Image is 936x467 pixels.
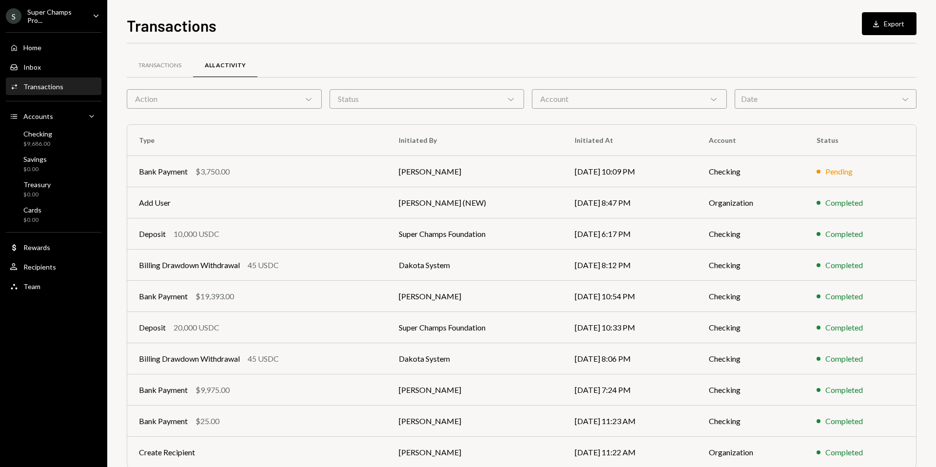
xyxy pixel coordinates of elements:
[139,228,166,240] div: Deposit
[697,187,805,218] td: Organization
[139,166,188,177] div: Bank Payment
[697,374,805,406] td: Checking
[825,197,863,209] div: Completed
[6,238,101,256] a: Rewards
[825,228,863,240] div: Completed
[825,353,863,365] div: Completed
[138,61,181,70] div: Transactions
[23,112,53,120] div: Accounts
[825,166,853,177] div: Pending
[23,216,41,224] div: $0.00
[563,312,697,343] td: [DATE] 10:33 PM
[248,353,279,365] div: 45 USDC
[563,281,697,312] td: [DATE] 10:54 PM
[330,89,525,109] div: Status
[825,415,863,427] div: Completed
[127,16,216,35] h1: Transactions
[23,43,41,52] div: Home
[387,312,563,343] td: Super Champs Foundation
[195,384,230,396] div: $9,975.00
[825,259,863,271] div: Completed
[825,384,863,396] div: Completed
[697,281,805,312] td: Checking
[195,166,230,177] div: $3,750.00
[697,250,805,281] td: Checking
[825,322,863,333] div: Completed
[387,374,563,406] td: [PERSON_NAME]
[563,374,697,406] td: [DATE] 7:24 PM
[532,89,727,109] div: Account
[23,243,50,252] div: Rewards
[27,8,85,24] div: Super Champs Pro...
[563,187,697,218] td: [DATE] 8:47 PM
[563,156,697,187] td: [DATE] 10:09 PM
[6,107,101,125] a: Accounts
[387,187,563,218] td: [PERSON_NAME] (NEW)
[139,291,188,302] div: Bank Payment
[697,343,805,374] td: Checking
[127,53,193,78] a: Transactions
[697,125,805,156] th: Account
[23,180,51,189] div: Treasury
[387,250,563,281] td: Dakota System
[6,152,101,175] a: Savings$0.00
[563,125,697,156] th: Initiated At
[195,415,219,427] div: $25.00
[387,218,563,250] td: Super Champs Foundation
[23,155,47,163] div: Savings
[23,140,52,148] div: $9,686.00
[387,281,563,312] td: [PERSON_NAME]
[195,291,234,302] div: $19,393.00
[23,191,51,199] div: $0.00
[6,277,101,295] a: Team
[205,61,246,70] div: All Activity
[387,343,563,374] td: Dakota System
[193,53,257,78] a: All Activity
[23,130,52,138] div: Checking
[805,125,916,156] th: Status
[563,218,697,250] td: [DATE] 6:17 PM
[6,177,101,201] a: Treasury$0.00
[697,156,805,187] td: Checking
[139,322,166,333] div: Deposit
[127,125,387,156] th: Type
[23,282,40,291] div: Team
[174,322,219,333] div: 20,000 USDC
[735,89,916,109] div: Date
[563,343,697,374] td: [DATE] 8:06 PM
[139,353,240,365] div: Billing Drawdown Withdrawal
[563,406,697,437] td: [DATE] 11:23 AM
[23,82,63,91] div: Transactions
[6,78,101,95] a: Transactions
[825,447,863,458] div: Completed
[387,156,563,187] td: [PERSON_NAME]
[6,258,101,275] a: Recipients
[127,187,387,218] td: Add User
[127,89,322,109] div: Action
[6,39,101,56] a: Home
[6,8,21,24] div: S
[697,218,805,250] td: Checking
[387,125,563,156] th: Initiated By
[697,312,805,343] td: Checking
[6,203,101,226] a: Cards$0.00
[6,58,101,76] a: Inbox
[23,63,41,71] div: Inbox
[23,165,47,174] div: $0.00
[697,406,805,437] td: Checking
[6,127,101,150] a: Checking$9,686.00
[825,291,863,302] div: Completed
[139,415,188,427] div: Bank Payment
[248,259,279,271] div: 45 USDC
[23,263,56,271] div: Recipients
[139,384,188,396] div: Bank Payment
[862,12,916,35] button: Export
[23,206,41,214] div: Cards
[387,406,563,437] td: [PERSON_NAME]
[174,228,219,240] div: 10,000 USDC
[139,259,240,271] div: Billing Drawdown Withdrawal
[563,250,697,281] td: [DATE] 8:12 PM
